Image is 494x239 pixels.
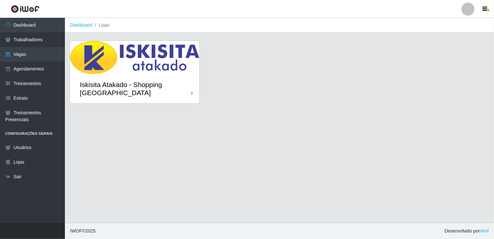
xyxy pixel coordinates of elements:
li: Lojas [93,22,110,29]
span: Desenvolvido por [445,228,489,234]
nav: breadcrumb [65,18,494,33]
a: iWof [480,228,489,233]
span: © 2025 . [70,228,97,234]
img: CoreUI Logo [11,5,40,13]
div: Iskisita Atakado - Shopping [GEOGRAPHIC_DATA] [80,81,191,97]
a: Iskisita Atakado - Shopping [GEOGRAPHIC_DATA] [70,41,199,103]
span: IWOF [70,228,82,233]
a: Dashboard [70,22,93,28]
img: cardImg [70,41,199,74]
